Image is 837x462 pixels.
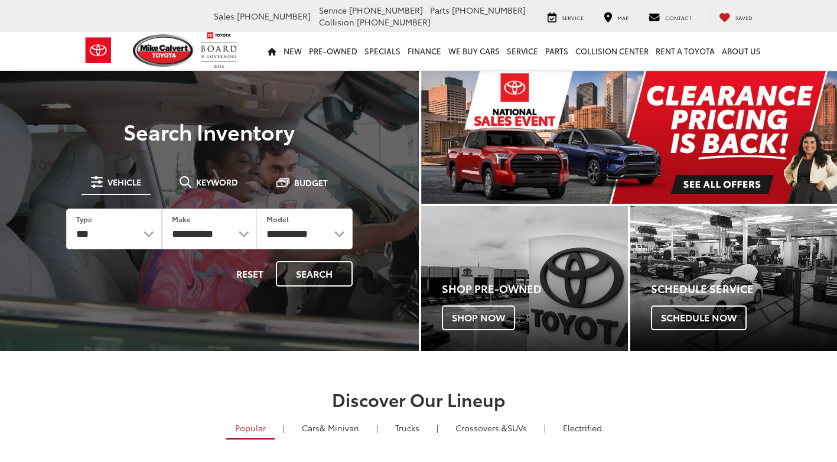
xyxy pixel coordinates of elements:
span: Contact [665,14,692,21]
h4: Schedule Service [651,283,837,295]
a: Collision Center [572,32,652,70]
a: Map [595,11,637,22]
a: Parts [542,32,572,70]
div: Toyota [421,206,628,351]
button: Search [276,261,353,287]
label: Model [266,214,289,224]
img: Toyota [76,31,120,70]
label: Type [76,214,92,224]
a: Cars [293,418,368,438]
span: Schedule Now [651,305,747,330]
a: Home [264,32,280,70]
a: Trucks [386,418,428,438]
span: & Minivan [320,422,359,434]
a: Schedule Service Schedule Now [630,206,837,351]
span: Crossovers & [455,422,507,434]
img: Mike Calvert Toyota [133,34,196,67]
a: Contact [640,11,701,22]
button: Reset [226,261,273,287]
a: New [280,32,305,70]
a: Shop Pre-Owned Shop Now [421,206,628,351]
li: | [373,422,381,434]
a: My Saved Vehicles [710,11,761,22]
span: Keyword [196,178,238,186]
li: | [541,422,549,434]
label: Make [172,214,191,224]
span: Vehicle [108,178,141,186]
span: [PHONE_NUMBER] [349,4,423,16]
span: [PHONE_NUMBER] [357,16,431,28]
a: About Us [718,32,764,70]
span: Service [562,14,584,21]
span: Sales [214,10,235,22]
a: WE BUY CARS [445,32,503,70]
h2: Discover Our Lineup [82,389,755,409]
a: Electrified [554,418,611,438]
li: | [280,422,288,434]
span: Shop Now [442,305,515,330]
span: Saved [735,14,753,21]
span: Map [617,14,628,21]
a: Service [539,11,592,22]
span: Parts [430,4,450,16]
h4: Shop Pre-Owned [442,283,628,295]
span: Collision [319,16,354,28]
span: [PHONE_NUMBER] [237,10,311,22]
li: | [434,422,441,434]
h3: Search Inventory [50,119,369,143]
a: Specials [361,32,404,70]
a: Popular [226,418,275,440]
a: Rent a Toyota [652,32,718,70]
a: Finance [404,32,445,70]
a: Pre-Owned [305,32,361,70]
div: Toyota [630,206,837,351]
a: Service [503,32,542,70]
span: Budget [294,178,328,187]
a: SUVs [447,418,536,438]
span: [PHONE_NUMBER] [452,4,526,16]
span: Service [319,4,347,16]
